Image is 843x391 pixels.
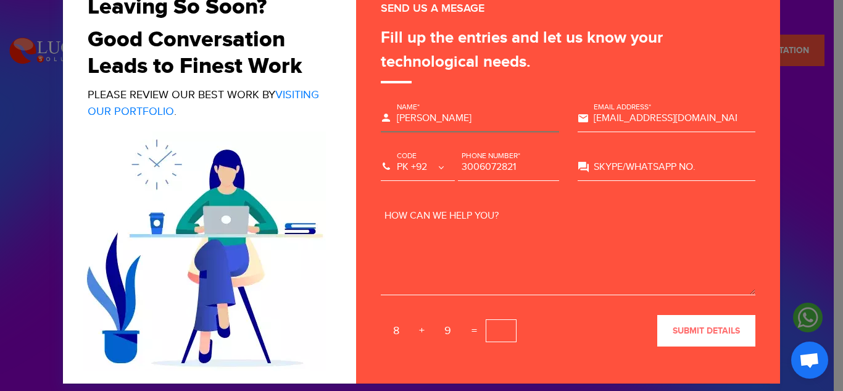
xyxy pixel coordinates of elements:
[414,321,430,340] span: +
[791,342,828,379] a: Open chat
[381,26,755,83] div: Fill up the entries and let us know your technological needs.
[673,326,740,336] span: submit details
[88,88,319,118] a: Visiting Our Portfolio
[88,86,323,120] p: Please review our best work by .
[465,321,483,340] span: =
[657,315,755,347] button: submit details
[88,27,323,80] h2: Good Conversation Leads to Finest Work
